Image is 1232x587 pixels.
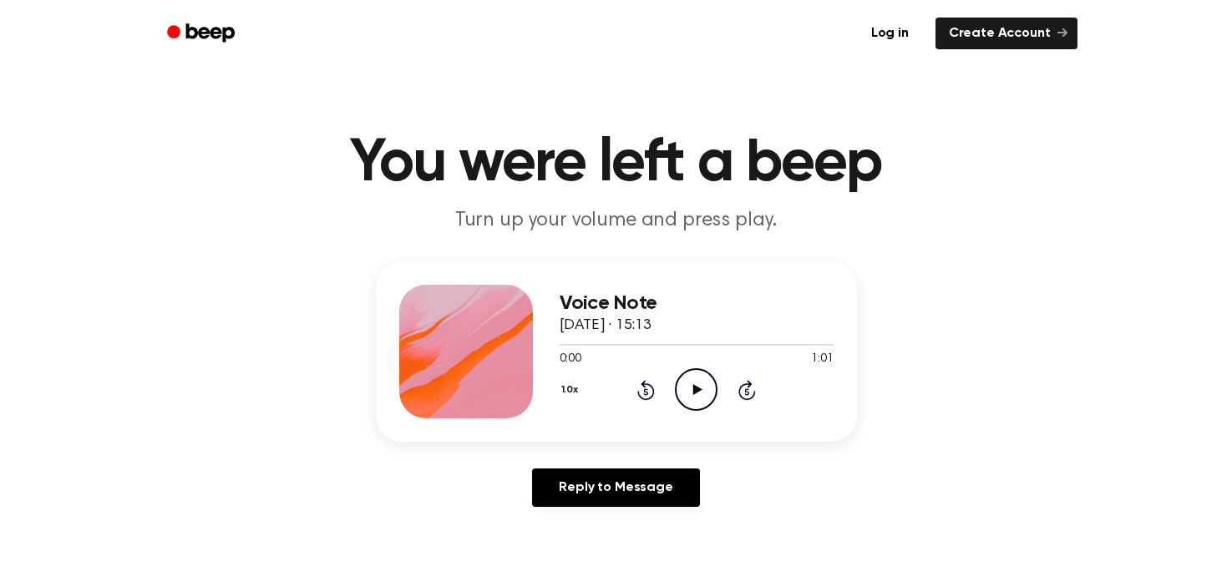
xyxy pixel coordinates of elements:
[189,134,1044,194] h1: You were left a beep
[532,468,699,507] a: Reply to Message
[854,14,925,53] a: Log in
[560,351,581,368] span: 0:00
[935,18,1077,49] a: Create Account
[296,207,937,235] p: Turn up your volume and press play.
[560,292,834,315] h3: Voice Note
[155,18,250,50] a: Beep
[811,351,833,368] span: 1:01
[560,376,585,404] button: 1.0x
[560,318,651,333] span: [DATE] · 15:13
